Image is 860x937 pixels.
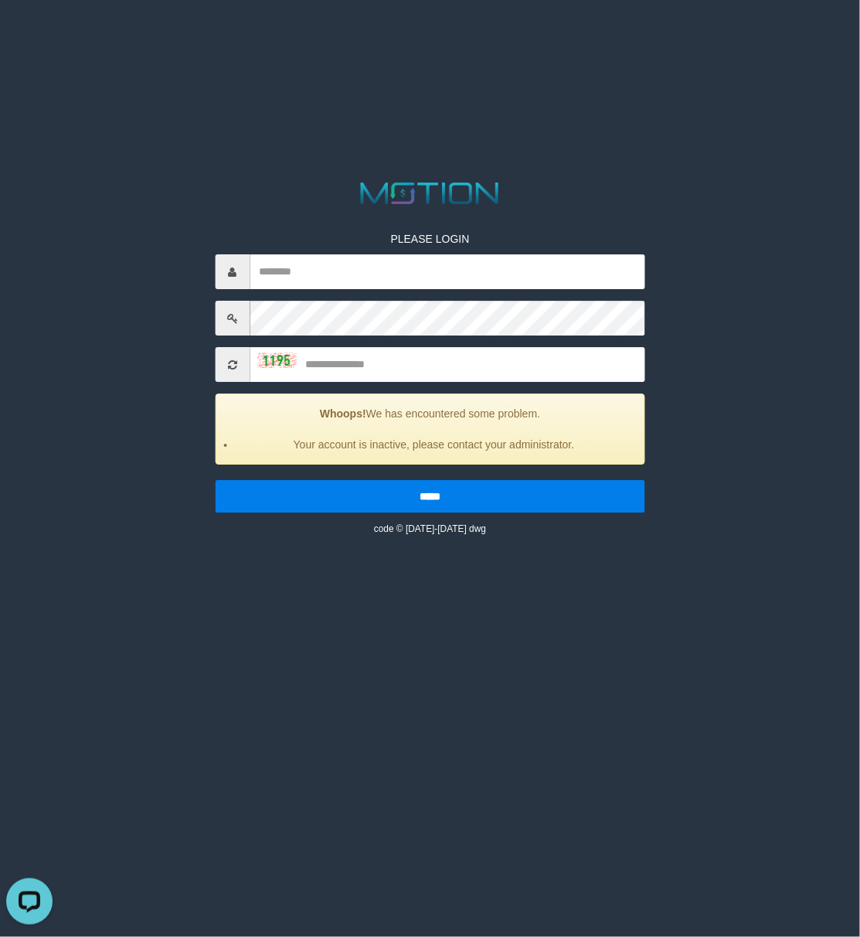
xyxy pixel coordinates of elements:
div: We has encountered some problem. [215,394,645,465]
li: Your account is inactive, please contact your administrator. [235,438,633,453]
small: code © [DATE]-[DATE] dwg [374,524,486,535]
img: MOTION_logo.png [355,179,505,208]
p: PLEASE LOGIN [215,232,645,247]
img: captcha [257,353,296,368]
strong: Whoops! [320,408,366,421]
button: Open LiveChat chat widget [6,6,53,53]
